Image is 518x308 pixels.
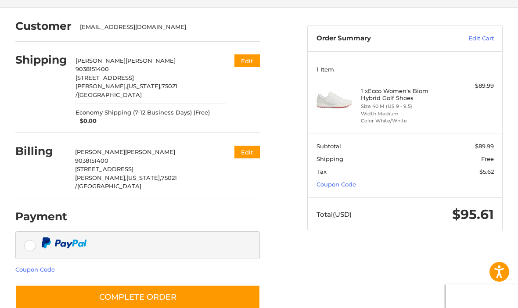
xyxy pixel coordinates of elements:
[127,82,162,90] span: [US_STATE],
[446,284,518,308] iframe: Google Customer Reviews
[76,74,134,81] span: [STREET_ADDRESS]
[76,117,97,125] span: $0.00
[126,57,176,64] span: [PERSON_NAME]
[125,148,175,155] span: [PERSON_NAME]
[437,34,494,43] a: Edit Cart
[75,165,133,172] span: [STREET_ADDRESS]
[15,210,67,223] h2: Payment
[75,174,126,181] span: [PERSON_NAME],
[76,82,127,90] span: [PERSON_NAME],
[452,206,494,222] span: $95.61
[361,110,447,118] li: Width Medium
[317,181,356,188] a: Coupon Code
[361,87,447,102] h4: 1 x Ecco Women's Biom Hybrid Golf Shoes
[450,82,494,90] div: $89.99
[76,108,210,117] span: Economy Shipping (7-12 Business Days) (Free)
[75,157,108,164] span: 9038151400
[317,168,327,175] span: Tax
[77,183,141,190] span: [GEOGRAPHIC_DATA]
[234,146,260,158] button: Edit
[76,82,177,98] span: 75021 /
[481,155,494,162] span: Free
[76,57,126,64] span: [PERSON_NAME]
[479,168,494,175] span: $5.62
[15,19,72,33] h2: Customer
[76,65,109,72] span: 9038151400
[317,66,494,73] h3: 1 Item
[41,237,87,248] img: PayPal icon
[15,266,55,273] a: Coupon Code
[78,91,142,98] span: [GEOGRAPHIC_DATA]
[234,54,260,67] button: Edit
[75,148,125,155] span: [PERSON_NAME]
[80,23,252,32] div: [EMAIL_ADDRESS][DOMAIN_NAME]
[126,174,161,181] span: [US_STATE],
[317,155,343,162] span: Shipping
[317,143,341,150] span: Subtotal
[15,144,67,158] h2: Billing
[317,210,352,218] span: Total (USD)
[361,103,447,110] li: Size 40 M (US 9 - 9.5)
[361,117,447,125] li: Color White/White
[475,143,494,150] span: $89.99
[15,53,67,67] h2: Shipping
[317,34,438,43] h3: Order Summary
